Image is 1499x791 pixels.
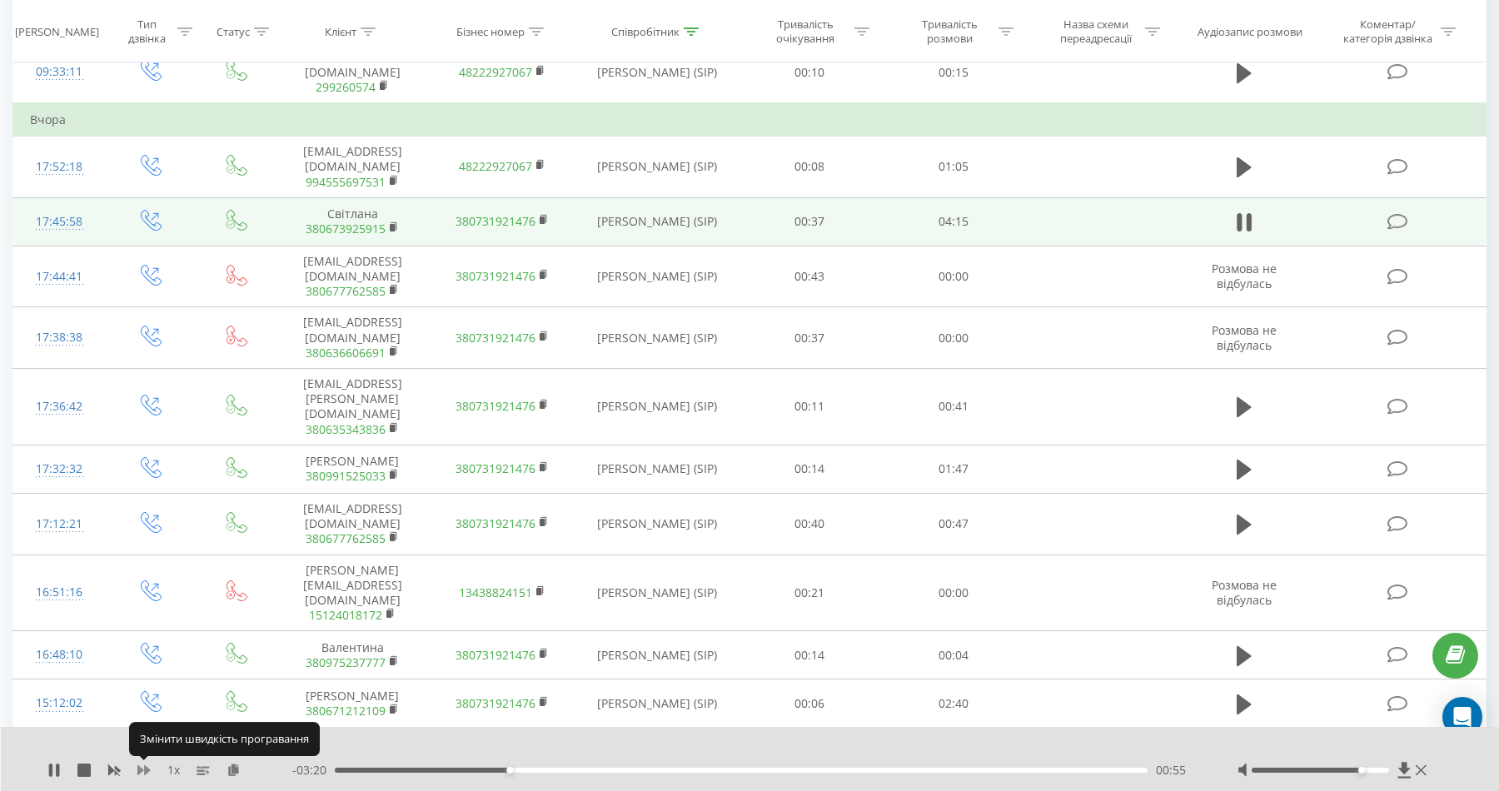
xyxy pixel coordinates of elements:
[30,508,88,540] div: 17:12:21
[761,17,850,46] div: Тривалість очікування
[456,268,535,284] a: 380731921476
[456,515,535,531] a: 380731921476
[1358,767,1365,774] div: Accessibility label
[1212,261,1277,291] span: Розмова не відбулась
[459,64,532,80] a: 48222927067
[456,24,525,38] div: Бізнес номер
[738,493,882,555] td: 00:40
[882,369,1026,445] td: 00:41
[30,576,88,609] div: 16:51:16
[882,445,1026,493] td: 01:47
[1198,24,1302,38] div: Аудіозапис розмови
[456,398,535,414] a: 380731921476
[882,137,1026,198] td: 01:05
[30,151,88,183] div: 17:52:18
[905,17,994,46] div: Тривалість розмови
[15,24,99,38] div: [PERSON_NAME]
[309,607,382,623] a: 15124018172
[882,679,1026,728] td: 02:40
[576,555,737,631] td: [PERSON_NAME] (SIP)
[277,197,427,246] td: Світлана
[576,307,737,369] td: [PERSON_NAME] (SIP)
[576,42,737,103] td: [PERSON_NAME] (SIP)
[277,445,427,493] td: [PERSON_NAME]
[738,197,882,246] td: 00:37
[30,206,88,238] div: 17:45:58
[30,321,88,354] div: 17:38:38
[1442,697,1482,737] div: Open Intercom Messenger
[277,631,427,679] td: Валентина
[30,56,88,88] div: 09:33:11
[456,330,535,346] a: 380731921476
[738,137,882,198] td: 00:08
[576,631,737,679] td: [PERSON_NAME] (SIP)
[576,445,737,493] td: [PERSON_NAME] (SIP)
[306,345,386,361] a: 380636606691
[738,307,882,369] td: 00:37
[882,197,1026,246] td: 04:15
[316,79,376,95] a: 299260574
[456,460,535,476] a: 380731921476
[30,453,88,485] div: 17:32:32
[882,307,1026,369] td: 00:00
[576,197,737,246] td: [PERSON_NAME] (SIP)
[277,555,427,631] td: [PERSON_NAME][EMAIL_ADDRESS][DOMAIN_NAME]
[306,221,386,236] a: 380673925915
[456,213,535,229] a: 380731921476
[456,695,535,711] a: 380731921476
[738,555,882,631] td: 00:21
[576,369,737,445] td: [PERSON_NAME] (SIP)
[738,445,882,493] td: 00:14
[1212,322,1277,353] span: Розмова не відбулась
[738,246,882,307] td: 00:43
[738,369,882,445] td: 00:11
[611,24,680,38] div: Співробітник
[738,679,882,728] td: 00:06
[576,246,737,307] td: [PERSON_NAME] (SIP)
[13,103,1487,137] td: Вчора
[306,283,386,299] a: 380677762585
[882,42,1026,103] td: 00:15
[576,493,737,555] td: [PERSON_NAME] (SIP)
[277,493,427,555] td: [EMAIL_ADDRESS][DOMAIN_NAME]
[1156,762,1186,779] span: 00:55
[277,42,427,103] td: [EMAIL_ADDRESS][DOMAIN_NAME]
[507,767,514,774] div: Accessibility label
[882,631,1026,679] td: 00:04
[30,261,88,293] div: 17:44:41
[456,647,535,663] a: 380731921476
[277,246,427,307] td: [EMAIL_ADDRESS][DOMAIN_NAME]
[129,723,320,756] div: Змінити швидкість програвання
[277,137,427,198] td: [EMAIL_ADDRESS][DOMAIN_NAME]
[325,24,356,38] div: Клієнт
[277,679,427,728] td: [PERSON_NAME]
[576,679,737,728] td: [PERSON_NAME] (SIP)
[738,42,882,103] td: 00:10
[30,639,88,671] div: 16:48:10
[306,530,386,546] a: 380677762585
[30,687,88,719] div: 15:12:02
[277,369,427,445] td: [EMAIL_ADDRESS][PERSON_NAME][DOMAIN_NAME]
[217,24,250,38] div: Статус
[459,585,532,600] a: 13438824151
[1052,17,1141,46] div: Назва схеми переадресації
[306,703,386,719] a: 380671212109
[306,654,386,670] a: 380975237777
[306,468,386,484] a: 380991525033
[306,174,386,190] a: 994555697531
[1339,17,1437,46] div: Коментар/категорія дзвінка
[459,158,532,174] a: 48222927067
[882,493,1026,555] td: 00:47
[277,307,427,369] td: [EMAIL_ADDRESS][DOMAIN_NAME]
[306,421,386,437] a: 380635343836
[167,762,180,779] span: 1 x
[120,17,174,46] div: Тип дзвінка
[292,762,335,779] span: - 03:20
[882,555,1026,631] td: 00:00
[738,631,882,679] td: 00:14
[1212,577,1277,608] span: Розмова не відбулась
[882,246,1026,307] td: 00:00
[30,391,88,423] div: 17:36:42
[576,137,737,198] td: [PERSON_NAME] (SIP)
